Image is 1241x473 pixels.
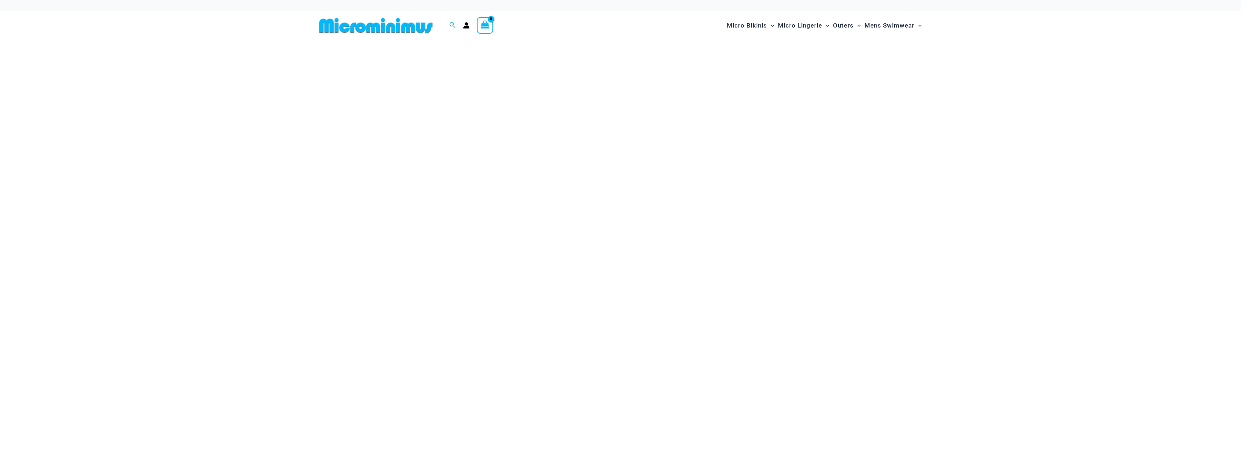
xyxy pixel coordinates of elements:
[449,21,456,30] a: Search icon link
[767,16,774,35] span: Menu Toggle
[463,22,470,29] a: Account icon link
[776,14,831,37] a: Micro LingerieMenu ToggleMenu Toggle
[725,14,776,37] a: Micro BikinisMenu ToggleMenu Toggle
[865,16,915,35] span: Mens Swimwear
[727,16,767,35] span: Micro Bikinis
[477,17,494,34] a: View Shopping Cart, empty
[822,16,829,35] span: Menu Toggle
[833,16,854,35] span: Outers
[778,16,822,35] span: Micro Lingerie
[316,17,436,34] img: MM SHOP LOGO FLAT
[915,16,922,35] span: Menu Toggle
[863,14,924,37] a: Mens SwimwearMenu ToggleMenu Toggle
[854,16,861,35] span: Menu Toggle
[831,14,863,37] a: OutersMenu ToggleMenu Toggle
[724,13,925,38] nav: Site Navigation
